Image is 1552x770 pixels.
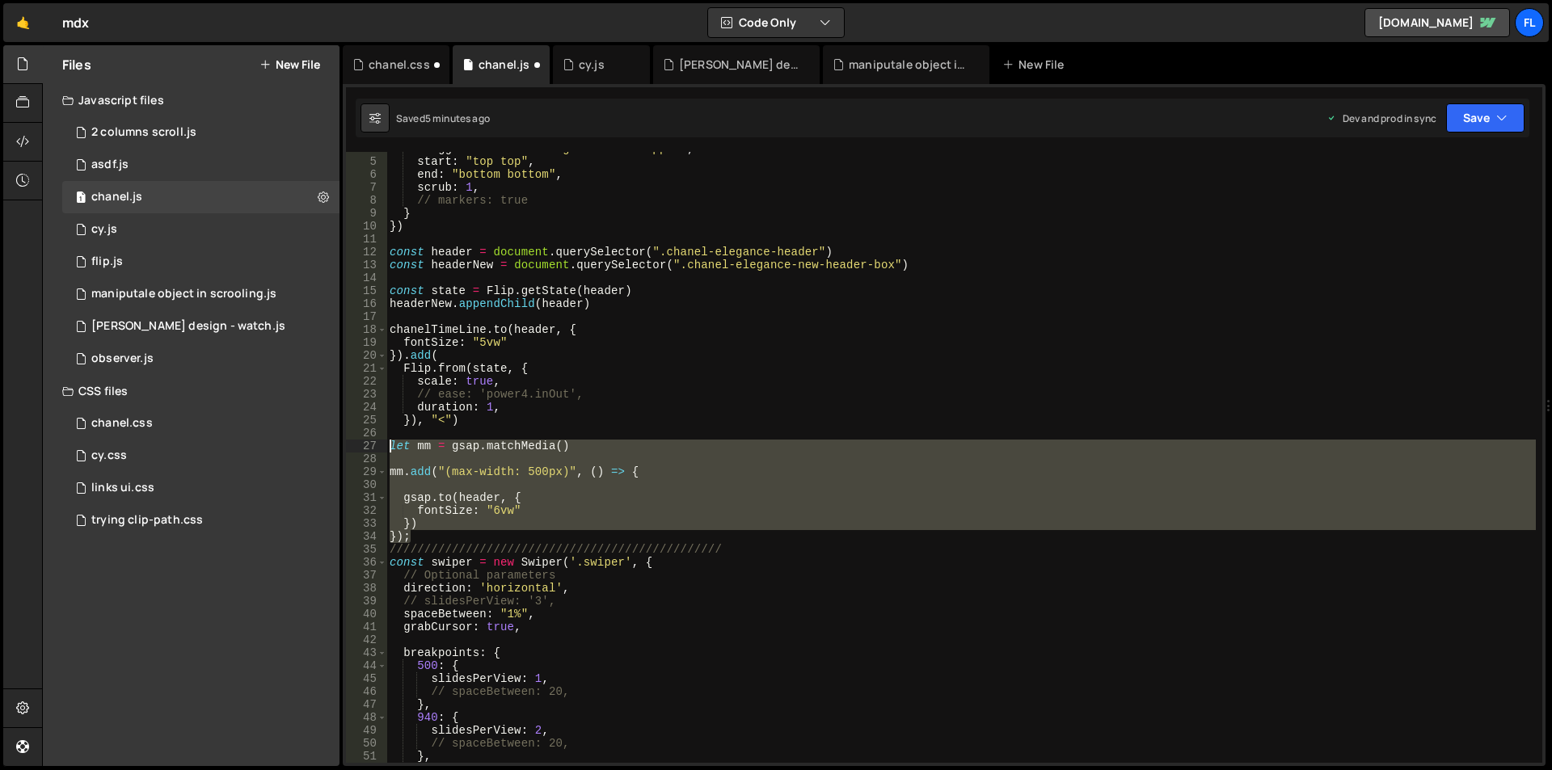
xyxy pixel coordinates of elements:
[346,388,387,401] div: 23
[346,711,387,724] div: 48
[62,310,339,343] div: 14087/35941.js
[62,213,339,246] div: 14087/44148.js
[679,57,800,73] div: [PERSON_NAME] design - watch.js
[1446,103,1525,133] button: Save
[346,401,387,414] div: 24
[62,440,339,472] div: 14087/44196.css
[62,504,339,536] div: 14087/36400.css
[1326,112,1436,125] div: Dev and prod in sync
[346,724,387,737] div: 49
[346,621,387,633] div: 41
[346,608,387,621] div: 40
[369,57,430,73] div: chanel.css
[91,255,123,269] div: flip.js
[346,297,387,310] div: 16
[346,427,387,440] div: 26
[346,737,387,750] div: 50
[62,278,339,310] div: 14087/36120.js
[62,407,339,440] div: 14087/45251.css
[346,323,387,336] div: 18
[346,504,387,517] div: 32
[346,750,387,763] div: 51
[346,465,387,478] div: 29
[91,481,154,495] div: links ui.css
[1364,8,1510,37] a: [DOMAIN_NAME]
[346,569,387,582] div: 37
[91,287,276,301] div: maniputale object in scrooling.js
[849,57,970,73] div: maniputale object in scrooling.js
[91,222,117,237] div: cy.js
[91,416,153,431] div: chanel.css
[346,440,387,452] div: 27
[346,259,387,271] div: 13
[346,168,387,181] div: 6
[3,3,43,42] a: 🤙
[91,319,285,334] div: [PERSON_NAME] design - watch.js
[346,517,387,530] div: 33
[346,582,387,595] div: 38
[91,158,129,172] div: asdf.js
[62,246,339,278] div: 14087/37273.js
[346,233,387,246] div: 11
[346,284,387,297] div: 15
[76,192,86,205] span: 1
[346,246,387,259] div: 12
[43,375,339,407] div: CSS files
[346,362,387,375] div: 21
[346,207,387,220] div: 9
[62,116,339,149] div: 14087/36530.js
[1002,57,1070,73] div: New File
[346,491,387,504] div: 31
[91,513,203,528] div: trying clip-path.css
[62,13,89,32] div: mdx
[346,349,387,362] div: 20
[346,452,387,465] div: 28
[346,698,387,711] div: 47
[346,271,387,284] div: 14
[62,343,339,375] div: 14087/36990.js
[346,181,387,194] div: 7
[346,633,387,646] div: 42
[479,57,529,73] div: chanel.js
[91,448,127,463] div: cy.css
[708,8,844,37] button: Code Only
[346,530,387,543] div: 34
[346,556,387,569] div: 36
[91,190,142,204] div: chanel.js
[62,472,339,504] div: 14087/37841.css
[62,149,339,181] div: 14087/43937.js
[346,595,387,608] div: 39
[346,194,387,207] div: 8
[91,125,196,140] div: 2 columns scroll.js
[346,336,387,349] div: 19
[346,310,387,323] div: 17
[346,543,387,556] div: 35
[346,155,387,168] div: 5
[62,181,339,213] div: 14087/45247.js
[346,685,387,698] div: 46
[346,414,387,427] div: 25
[91,351,154,366] div: observer.js
[579,57,605,73] div: cy.js
[396,112,490,125] div: Saved
[43,84,339,116] div: Javascript files
[346,659,387,672] div: 44
[346,375,387,388] div: 22
[346,672,387,685] div: 45
[62,56,91,74] h2: Files
[346,478,387,491] div: 30
[346,646,387,659] div: 43
[1515,8,1544,37] a: fl
[259,58,320,71] button: New File
[346,220,387,233] div: 10
[425,112,490,125] div: 5 minutes ago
